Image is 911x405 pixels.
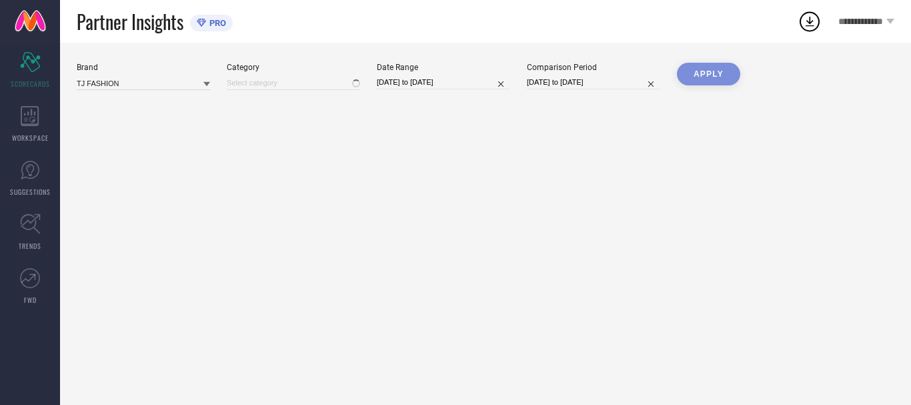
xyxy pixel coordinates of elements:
[19,241,41,251] span: TRENDS
[206,18,226,28] span: PRO
[77,8,183,35] span: Partner Insights
[11,79,50,89] span: SCORECARDS
[10,187,51,197] span: SUGGESTIONS
[12,133,49,143] span: WORKSPACE
[24,295,37,305] span: FWD
[798,9,822,33] div: Open download list
[377,75,510,89] input: Select date range
[377,63,510,72] div: Date Range
[527,63,660,72] div: Comparison Period
[527,75,660,89] input: Select comparison period
[227,63,360,72] div: Category
[77,63,210,72] div: Brand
